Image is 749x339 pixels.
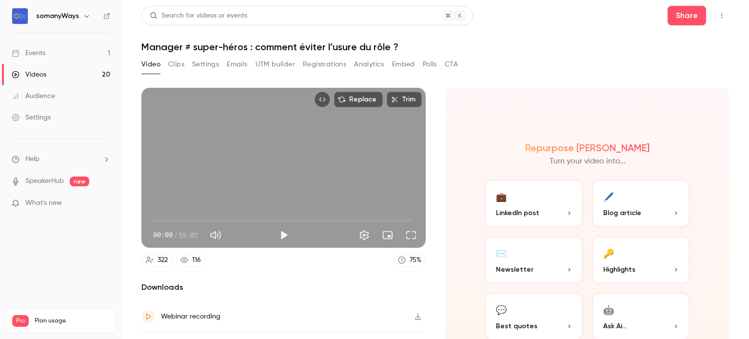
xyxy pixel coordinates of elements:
button: ✉️Newsletter [484,236,584,284]
span: Help [25,154,39,164]
div: 💼 [496,189,507,204]
span: Newsletter [496,264,533,275]
button: Clips [168,57,184,72]
h1: Manager ≠ super-héros : comment éviter l’usure du rôle ? [141,41,729,53]
div: 00:00 [153,230,198,240]
span: Pro [12,315,29,327]
span: Blog article [603,208,641,218]
button: Mute [206,225,225,245]
button: 🖊️Blog article [591,179,691,228]
a: 75% [394,254,426,267]
button: Emails [227,57,247,72]
div: Videos [12,70,46,80]
h2: Repurpose [PERSON_NAME] [525,142,650,154]
div: Webinar recording [161,311,220,322]
iframe: Noticeable Trigger [99,199,110,208]
button: UTM builder [256,57,295,72]
button: Registrations [303,57,346,72]
button: 🔑Highlights [591,236,691,284]
span: 00:00 [153,230,173,240]
button: Polls [423,57,437,72]
button: Analytics [354,57,384,72]
button: Share [668,6,706,25]
button: Replace [334,92,383,107]
div: 116 [192,255,201,265]
a: SpeakerHub [25,176,64,186]
button: Top Bar Actions [714,8,729,23]
h6: somanyWays [36,11,79,21]
span: / [174,230,177,240]
div: 322 [158,255,168,265]
span: LinkedIn post [496,208,539,218]
div: 🤖 [603,302,614,317]
div: 🖊️ [603,189,614,204]
button: Turn on miniplayer [378,225,397,245]
button: Settings [192,57,219,72]
span: new [70,177,89,186]
div: Settings [12,113,51,122]
p: Turn your video into... [550,156,626,167]
button: 💼LinkedIn post [484,179,584,228]
div: Audience [12,91,55,101]
button: Trim [387,92,422,107]
div: Events [12,48,45,58]
span: 59:02 [178,230,198,240]
div: 💬 [496,302,507,317]
span: Plan usage [35,317,110,325]
div: Search for videos or events [150,11,247,21]
a: 322 [141,254,172,267]
span: What's new [25,198,62,208]
a: 116 [176,254,205,267]
button: Full screen [401,225,421,245]
span: Best quotes [496,321,537,331]
span: Ask Ai... [603,321,627,331]
button: Embed [392,57,415,72]
h2: Downloads [141,281,426,293]
div: ✉️ [496,245,507,260]
button: Embed video [315,92,330,107]
div: 75 % [410,255,421,265]
img: somanyWays [12,8,28,24]
button: Video [141,57,160,72]
span: Highlights [603,264,635,275]
div: 🔑 [603,245,614,260]
button: Settings [355,225,374,245]
li: help-dropdown-opener [12,154,110,164]
button: CTA [445,57,458,72]
button: Play [274,225,294,245]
